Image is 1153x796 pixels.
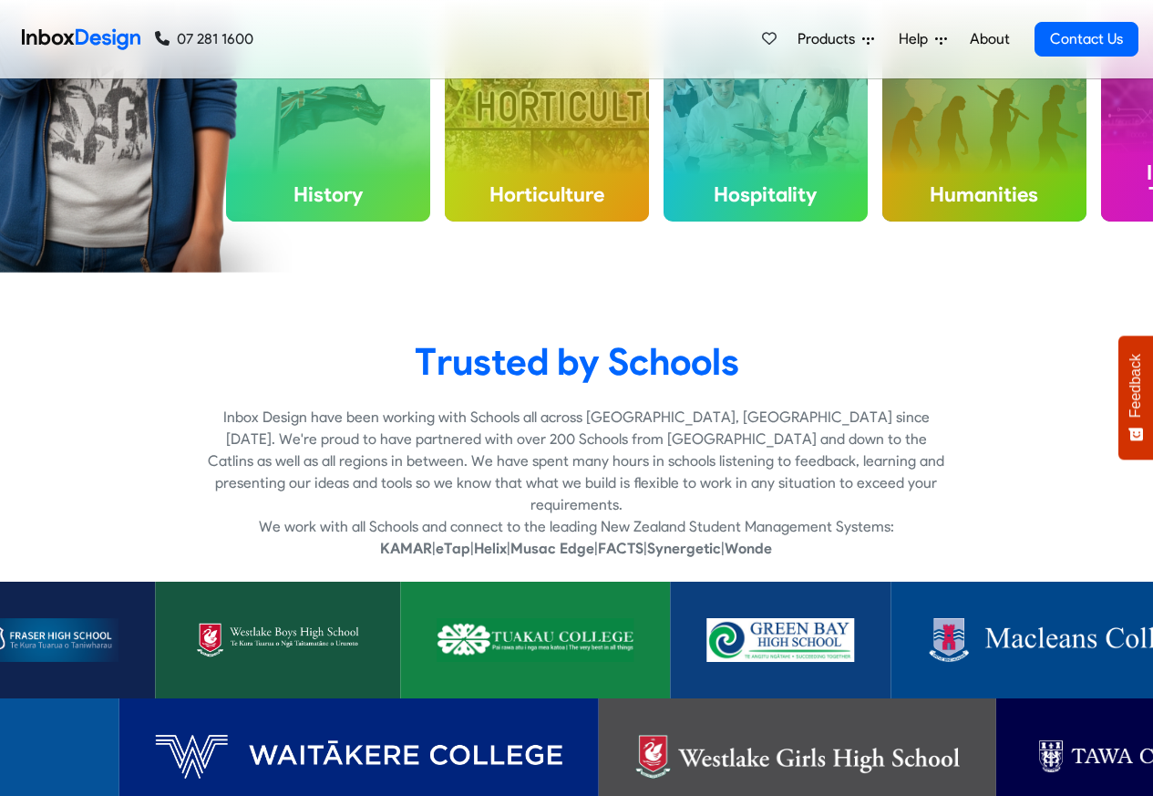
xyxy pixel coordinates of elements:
[437,618,633,662] img: Tuakau College
[510,540,594,557] strong: Musac Edge
[1127,354,1144,418] span: Feedback
[445,168,649,221] h4: Horticulture
[964,21,1014,57] a: About
[798,28,862,50] span: Products
[206,538,947,560] p: | | | | | |
[598,540,643,557] strong: FACTS
[647,540,721,557] strong: Synergetic
[206,407,947,516] p: Inbox Design have been working with Schools all across [GEOGRAPHIC_DATA], [GEOGRAPHIC_DATA] since...
[226,168,430,221] h4: History
[1035,22,1138,57] a: Contact Us
[191,618,364,662] img: Westlake Boys High School
[891,21,954,57] a: Help
[474,540,507,557] strong: Helix
[882,168,1086,221] h4: Humanities
[155,28,253,50] a: 07 281 1600
[206,516,947,538] p: We work with all Schools and connect to the leading New Zealand Student Management Systems:
[1118,336,1153,460] button: Feedback - Show survey
[725,540,772,557] strong: Wonde
[14,338,1139,385] heading: Trusted by Schools
[790,21,881,57] a: Products
[899,28,935,50] span: Help
[155,735,562,779] img: Waitakere College
[635,735,960,779] img: Westlake Girls’ High School
[436,540,470,557] strong: eTap
[664,168,868,221] h4: Hospitality
[706,618,854,662] img: Green Bay High School
[380,540,432,557] strong: KAMAR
